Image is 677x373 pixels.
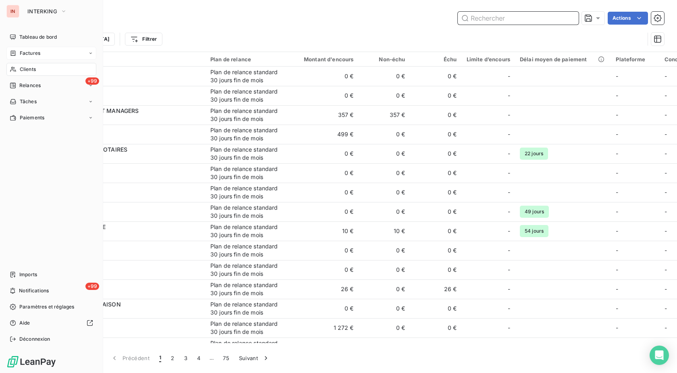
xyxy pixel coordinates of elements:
td: 0 € [359,163,410,183]
span: +99 [85,77,99,85]
span: - [616,324,618,331]
td: 1 272 € [289,318,359,338]
input: Rechercher [458,12,579,25]
td: 0 € [359,86,410,105]
span: I226007705 [56,308,201,317]
span: - [616,247,618,254]
div: Plan de relance standard 30 jours fin de mois [210,281,285,297]
td: 0 € [359,318,410,338]
td: 499 € [289,125,359,144]
div: Plan de relance standard 30 jours fin de mois [210,262,285,278]
div: Plan de relance standard 30 jours fin de mois [210,300,285,317]
button: 75 [218,350,234,367]
span: - [616,285,618,292]
span: - [616,150,618,157]
span: Tableau de bord [19,33,57,41]
td: 0 € [359,67,410,86]
span: INTERKING [27,8,57,15]
span: - [665,324,667,331]
span: Tâches [20,98,37,105]
td: 0 € [289,183,359,202]
span: Paramètres et réglages [19,303,74,310]
div: Plan de relance standard 30 jours fin de mois [210,320,285,336]
div: Plan de relance standard 30 jours fin de mois [210,165,285,181]
div: Montant d'encours [294,56,354,63]
span: - [665,266,667,273]
span: - [616,208,618,215]
td: 0 € [410,163,462,183]
button: 3 [179,350,192,367]
span: I26010197 [56,192,201,200]
span: - [508,150,510,158]
span: I118002396 [56,96,201,104]
span: - [665,305,667,312]
span: - [665,111,667,118]
span: Factures [20,50,40,57]
td: 0 € [410,241,462,260]
div: Plan de relance [210,56,285,63]
span: - [508,208,510,216]
span: - [616,131,618,138]
span: I123068768 [56,328,201,336]
td: 0 € [289,202,359,221]
span: I126011950 [56,76,201,84]
div: IN [6,5,19,18]
td: 10 € [359,221,410,241]
span: Imports [19,271,37,278]
span: I114008815 [56,250,201,258]
div: Plan de relance standard 30 jours fin de mois [210,242,285,258]
span: - [665,227,667,234]
span: I122016586 [56,173,201,181]
div: Plan de relance standard 30 jours fin de mois [210,126,285,142]
span: - [508,169,510,177]
td: 0 € [289,338,359,357]
td: 0 € [359,202,410,221]
div: Plan de relance standard 30 jours fin de mois [210,107,285,123]
span: - [665,189,667,196]
td: 0 € [289,163,359,183]
span: 1 [159,354,161,362]
span: - [508,227,510,235]
span: Clients [20,66,36,73]
td: 0 € [359,144,410,163]
span: - [665,247,667,254]
td: 0 € [359,279,410,299]
td: 0 € [359,125,410,144]
td: 0 € [410,67,462,86]
td: 0 € [289,67,359,86]
span: I105004358 [56,270,201,278]
div: Échu [415,56,457,63]
span: - [508,246,510,254]
span: - [508,111,510,119]
span: - [616,169,618,176]
button: 4 [192,350,205,367]
td: 0 € [410,260,462,279]
td: 0 € [410,125,462,144]
td: 0 € [289,241,359,260]
td: 0 € [359,299,410,318]
td: 26 € [410,279,462,299]
button: 1 [154,350,166,367]
span: I211005443 [56,289,201,297]
td: 0 € [359,241,410,260]
span: - [508,285,510,293]
span: I115000531 [56,154,201,162]
span: - [508,130,510,138]
span: 22 jours [520,148,548,160]
td: 0 € [289,299,359,318]
td: 0 € [359,260,410,279]
td: 0 € [410,86,462,105]
span: - [665,92,667,99]
div: Limite d’encours [467,56,510,63]
span: - [616,92,618,99]
td: 0 € [359,183,410,202]
button: 2 [166,350,179,367]
span: - [665,150,667,157]
span: I36003661 [56,134,201,142]
div: Plan de relance standard 30 jours fin de mois [210,68,285,84]
span: - [665,285,667,292]
span: - [508,92,510,100]
td: 0 € [410,105,462,125]
button: Filtrer [125,33,162,46]
td: 0 € [359,338,410,357]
